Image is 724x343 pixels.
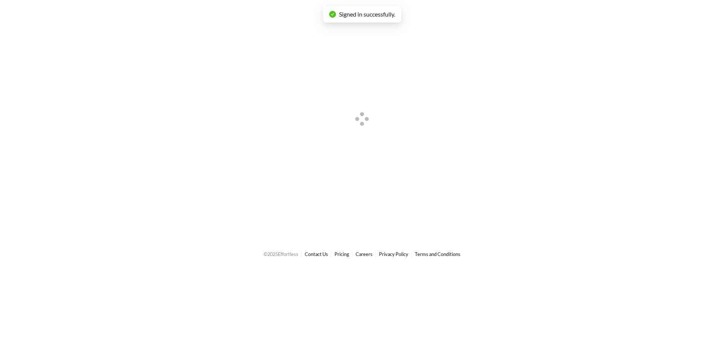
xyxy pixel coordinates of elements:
[305,251,328,257] a: Contact Us
[339,11,395,18] span: Signed in successfully.
[329,11,336,18] span: check-circle
[264,251,298,257] span: © 2025 Effortless
[356,251,373,257] a: Careers
[379,251,408,257] a: Privacy Policy
[415,251,460,257] a: Terms and Conditions
[334,251,349,257] a: Pricing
